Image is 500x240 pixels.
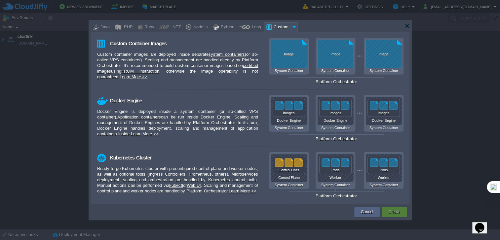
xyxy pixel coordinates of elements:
img: docker-icon.svg [97,97,108,105]
div: Docker Engine [110,95,142,106]
div: Image [317,52,354,56]
div: System Container [269,126,309,130]
div: Images [319,111,352,115]
div: Image [365,52,402,56]
div: Platform Orchestrator [269,136,404,141]
a: Web UI [187,183,201,188]
div: Custom Container Images [110,38,167,49]
div: Image [271,52,307,56]
div: System Container [364,69,404,73]
a: Learn More >> [229,189,256,193]
a: Application containers [117,115,161,120]
div: Lang [250,22,261,32]
button: Cancel [361,209,373,215]
div: Ready-to-go Kubernetes cluster with preconfigured control plane and worker nodes, as well as opti... [97,166,258,194]
div: Docker Engine [271,119,307,122]
a: system containers [208,52,245,57]
img: custom-icon.svg [97,40,105,48]
div: Python [219,22,234,32]
a: Learn More >> [131,131,159,136]
div: Pods [319,168,352,172]
iframe: chat widget [472,214,493,233]
div: Pods [367,168,400,172]
div: Control Plane [271,176,307,180]
a: Learn More >> [120,74,147,79]
div: .NET [169,22,181,32]
div: System Container [269,69,309,73]
div: System Container [316,183,355,187]
div: Platform Orchestrator [269,79,404,84]
div: Control Units [273,168,305,172]
div: Images [367,111,400,115]
div: Docker Engine [317,119,354,122]
a: FROM instruction [121,69,159,74]
div: System Container [316,69,355,73]
img: kubernetes-icon.svg [97,154,106,162]
div: Platform Orchestrator [269,193,404,198]
div: Custom container images are deployed inside separate (or so-called VPS containers). Scaling and m... [97,51,258,80]
div: Images [273,111,305,115]
div: Custom [272,22,291,32]
div: Worker [317,176,354,180]
div: Docker Engine [365,119,402,122]
div: Docker Engine is deployed inside a system container (or so-called VPS container). can be run insi... [97,109,258,137]
div: PHP [122,22,133,32]
div: System Container [364,183,404,187]
div: Java [98,22,110,32]
div: System Container [316,126,355,130]
button: Create [388,209,400,215]
div: Node.js [191,22,208,32]
div: Kubernetes Cluster [110,152,152,163]
div: System Container [269,183,309,187]
div: Worker [365,176,402,180]
div: System Container [364,126,404,130]
a: kubectl [169,183,183,188]
div: Ruby [142,22,154,32]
